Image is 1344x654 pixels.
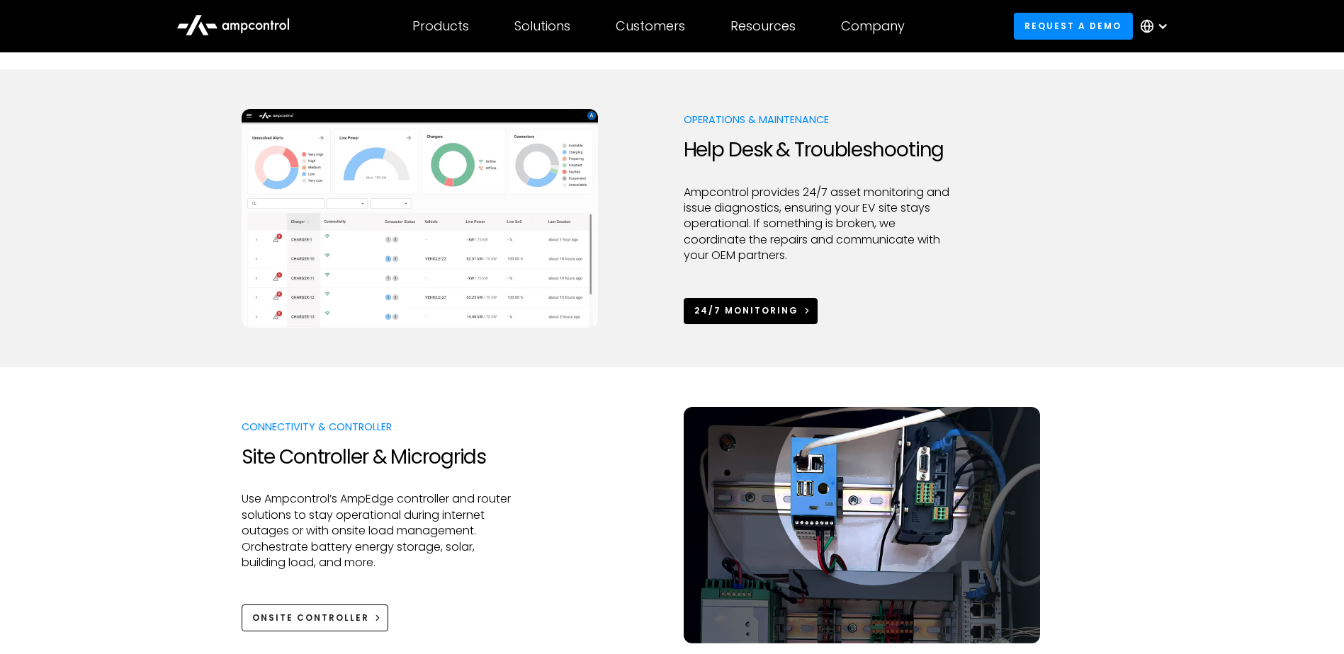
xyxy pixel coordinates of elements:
a: Request a demo [1014,13,1133,39]
div: Products [412,18,469,34]
p: Ampcontrol provides 24/7 asset monitoring and issue diagnostics, ensuring your EV site stays oper... [684,185,956,264]
img: Ampcontrol EV charging management system for on time departure [242,109,598,328]
p: Use Ampcontrol’s AmpEdge controller and router solutions to stay operational during internet outa... [242,491,514,570]
p: Operations & Maintenance [684,113,956,127]
p: Connectivity & Controller [242,420,514,434]
div: Resources [730,18,796,34]
h2: Help Desk & Troubleshooting [684,138,956,162]
div: Company [841,18,905,34]
img: AmpEdge onsite controller for EV charging load management [684,407,1040,643]
div: Solutions [514,18,570,34]
h2: Site Controller & Microgrids [242,445,514,469]
div: Customers [616,18,685,34]
div: Onsite Controller [252,612,369,624]
div: 24/7 Monitoring [694,304,798,317]
a: Onsite Controller [242,604,389,631]
a: 24/7 Monitoring [684,298,818,324]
